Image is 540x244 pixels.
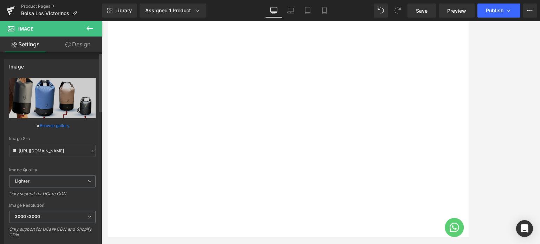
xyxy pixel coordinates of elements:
[15,214,40,219] b: 3000x3000
[374,4,388,18] button: Undo
[282,4,299,18] a: Laptop
[145,7,201,14] div: Assigned 1 Product
[52,37,103,52] a: Design
[115,7,132,14] span: Library
[299,4,316,18] a: Tablet
[447,7,466,14] span: Preview
[316,4,333,18] a: Mobile
[9,136,96,141] div: Image Src
[9,191,96,201] div: Only support for UCare CDN
[265,4,282,18] a: Desktop
[416,7,427,14] span: Save
[9,167,96,172] div: Image Quality
[21,11,69,16] span: Bolsa Los Victorinos
[523,4,537,18] button: More
[102,4,137,18] a: New Library
[9,60,24,70] div: Image
[9,203,96,208] div: Image Resolution
[9,226,96,242] div: Only support for UCare CDN and Shopify CDN
[9,145,96,157] input: Link
[9,122,96,129] div: or
[40,119,70,132] a: Browse gallery
[18,26,33,32] span: Image
[391,4,405,18] button: Redo
[486,8,503,13] span: Publish
[21,4,102,9] a: Product Pages
[516,220,533,237] div: Open Intercom Messenger
[477,4,520,18] button: Publish
[15,178,30,184] b: Lighter
[439,4,475,18] a: Preview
